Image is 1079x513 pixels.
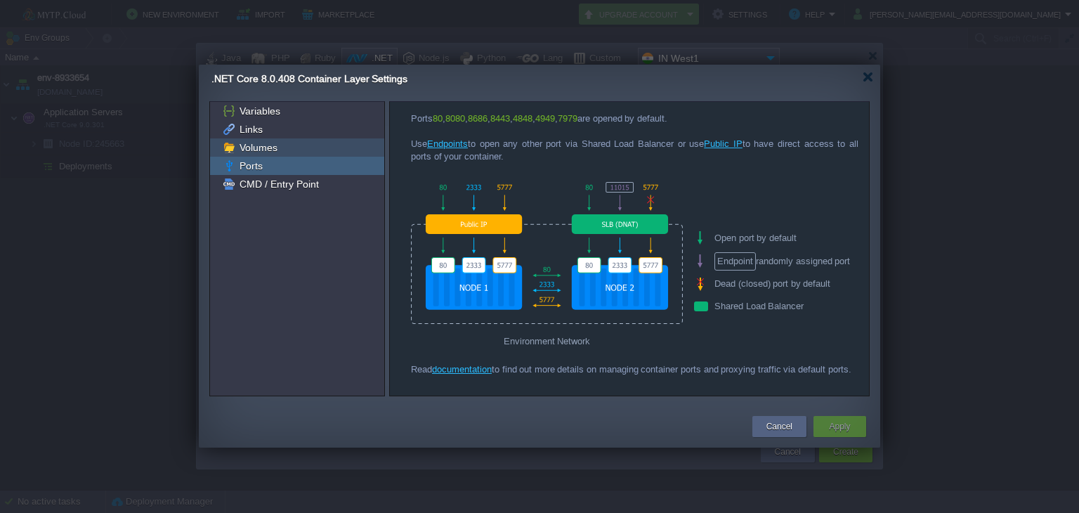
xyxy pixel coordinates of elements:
[693,226,879,249] div: Open port by default
[490,113,510,124] span: 8443
[513,113,532,124] span: 4848
[411,328,683,353] div: Environment Network
[445,113,465,124] span: 8080
[211,73,407,84] span: .NET Core 8.0.408 Container Layer Settings
[432,364,492,375] a: documentation
[427,138,468,149] a: Endpoints
[237,178,321,190] a: CMD / Entry Point
[693,295,879,318] div: Shared Load Balancer
[535,113,555,124] span: 4949
[693,249,879,273] div: randomly assigned port
[411,363,858,376] div: Read to find out more details on managing container ports and proxying traffic via default ports.
[237,123,265,136] a: Links
[237,141,280,154] a: Volumes
[558,113,577,124] span: 7979
[433,113,443,124] span: 80
[237,160,265,172] a: Ports
[714,252,756,271] span: Endpoint
[411,112,858,163] div: Ports , , , , , , are opened by default. Use to open any other port via Shared Load Balancer or u...
[237,105,282,117] a: Variables
[693,273,879,295] div: Dead (closed) port by default
[704,138,743,149] a: Public IP
[829,420,850,434] button: Apply
[766,420,792,434] button: Cancel
[468,113,488,124] span: 8686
